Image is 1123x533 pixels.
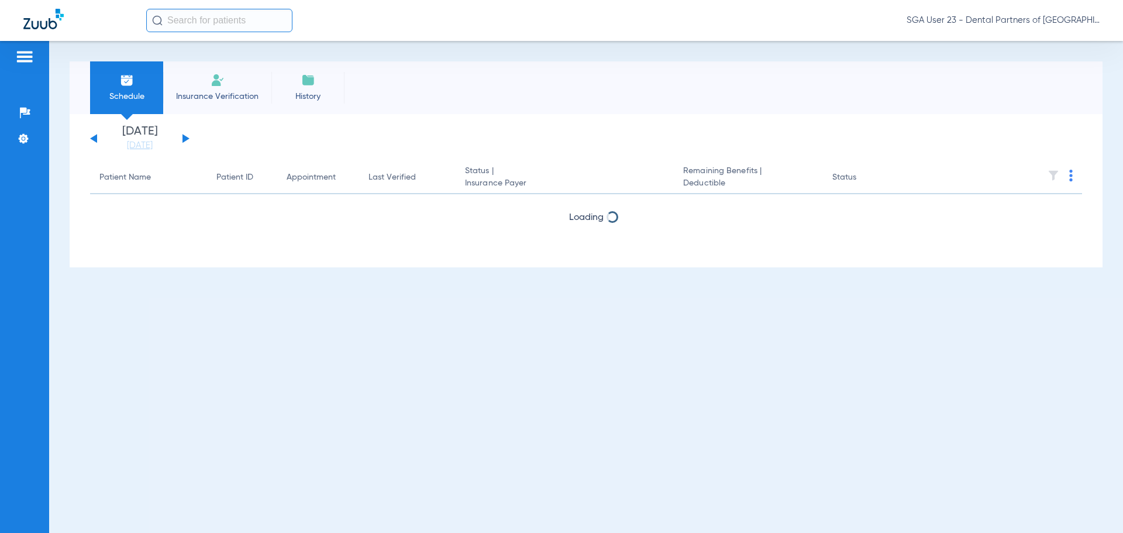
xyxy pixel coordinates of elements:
[172,91,263,102] span: Insurance Verification
[1069,170,1073,181] img: group-dot-blue.svg
[120,73,134,87] img: Schedule
[823,161,902,194] th: Status
[99,171,198,184] div: Patient Name
[105,126,175,152] li: [DATE]
[368,171,416,184] div: Last Verified
[465,177,664,190] span: Insurance Payer
[211,73,225,87] img: Manual Insurance Verification
[280,91,336,102] span: History
[569,213,604,222] span: Loading
[674,161,822,194] th: Remaining Benefits |
[152,15,163,26] img: Search Icon
[301,73,315,87] img: History
[146,9,292,32] input: Search for patients
[23,9,64,29] img: Zuub Logo
[368,171,446,184] div: Last Verified
[456,161,674,194] th: Status |
[15,50,34,64] img: hamburger-icon
[287,171,336,184] div: Appointment
[287,171,350,184] div: Appointment
[216,171,253,184] div: Patient ID
[99,91,154,102] span: Schedule
[99,171,151,184] div: Patient Name
[683,177,813,190] span: Deductible
[216,171,268,184] div: Patient ID
[105,140,175,152] a: [DATE]
[1048,170,1059,181] img: filter.svg
[907,15,1100,26] span: SGA User 23 - Dental Partners of [GEOGRAPHIC_DATA]-JESUP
